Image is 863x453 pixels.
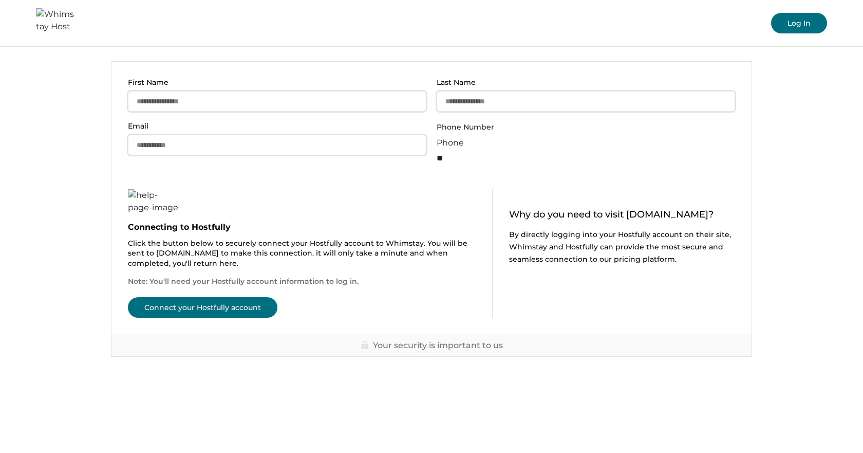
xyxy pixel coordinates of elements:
[128,189,179,214] img: help-page-image
[437,122,729,133] label: Phone Number
[771,13,827,33] button: Log In
[128,277,476,287] p: Note: You'll need your Hostfully account information to log in.
[373,340,503,351] p: Your security is important to us
[437,78,729,87] p: Last Name
[128,239,476,269] p: Click the button below to securely connect your Hostfully account to Whimstay. You will be sent t...
[509,210,735,220] p: Why do you need to visit [DOMAIN_NAME]?
[437,137,519,149] div: Phone
[128,78,420,87] p: First Name
[128,222,476,232] p: Connecting to Hostfully
[128,122,420,131] p: Email
[128,297,277,318] button: Connect your Hostfully account
[36,8,77,38] img: Whimstay Host
[509,228,735,265] p: By directly logging into your Hostfully account on their site, Whimstay and Hostfully can provide...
